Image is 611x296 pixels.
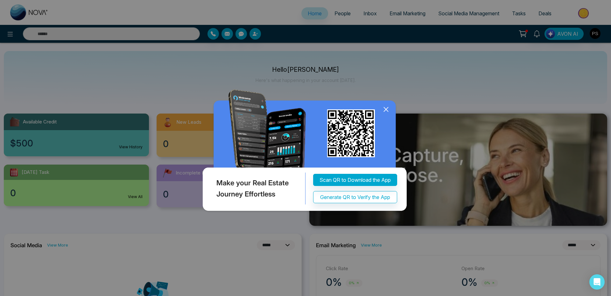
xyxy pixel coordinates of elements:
[313,191,397,203] button: Generate QR to Verify the App
[327,109,375,157] img: qr_for_download_app.png
[589,274,605,290] div: Open Intercom Messenger
[201,173,305,204] div: Make your Real Estate Journey Effortless
[201,90,410,214] img: QRModal
[313,174,397,186] button: Scan QR to Download the App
